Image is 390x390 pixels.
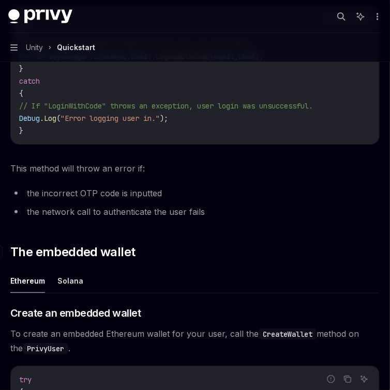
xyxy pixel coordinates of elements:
[324,372,338,386] button: Report incorrect code
[8,9,72,24] img: dark logo
[357,372,371,386] button: Ask AI
[56,114,61,123] span: (
[160,114,168,123] span: );
[57,41,95,54] div: Quickstart
[10,244,136,260] span: The embedded wallet
[10,326,380,355] span: To create an embedded Ethereum wallet for your user, call the method on the .
[10,161,380,176] span: This method will throw an error if:
[61,114,160,123] span: "Error logging user in."
[26,41,43,54] span: Unity
[19,114,40,123] span: Debug
[23,343,68,354] code: PrivyUser
[57,269,83,293] button: Solana
[19,64,23,73] span: }
[10,205,380,219] li: the network call to authenticate the user fails
[44,114,56,123] span: Log
[341,372,354,386] button: Copy the contents from the code block
[19,126,23,135] span: }
[371,9,382,24] button: More actions
[10,186,380,200] li: the incorrect OTP code is inputted
[40,114,44,123] span: .
[19,89,23,98] span: {
[19,76,40,86] span: catch
[19,101,313,111] span: // If "LoginWithCode" throws an exception, user login was unsuccessful.
[19,375,32,384] span: try
[10,306,141,320] span: Create an embedded wallet
[259,329,317,340] code: CreateWallet
[10,269,45,293] button: Ethereum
